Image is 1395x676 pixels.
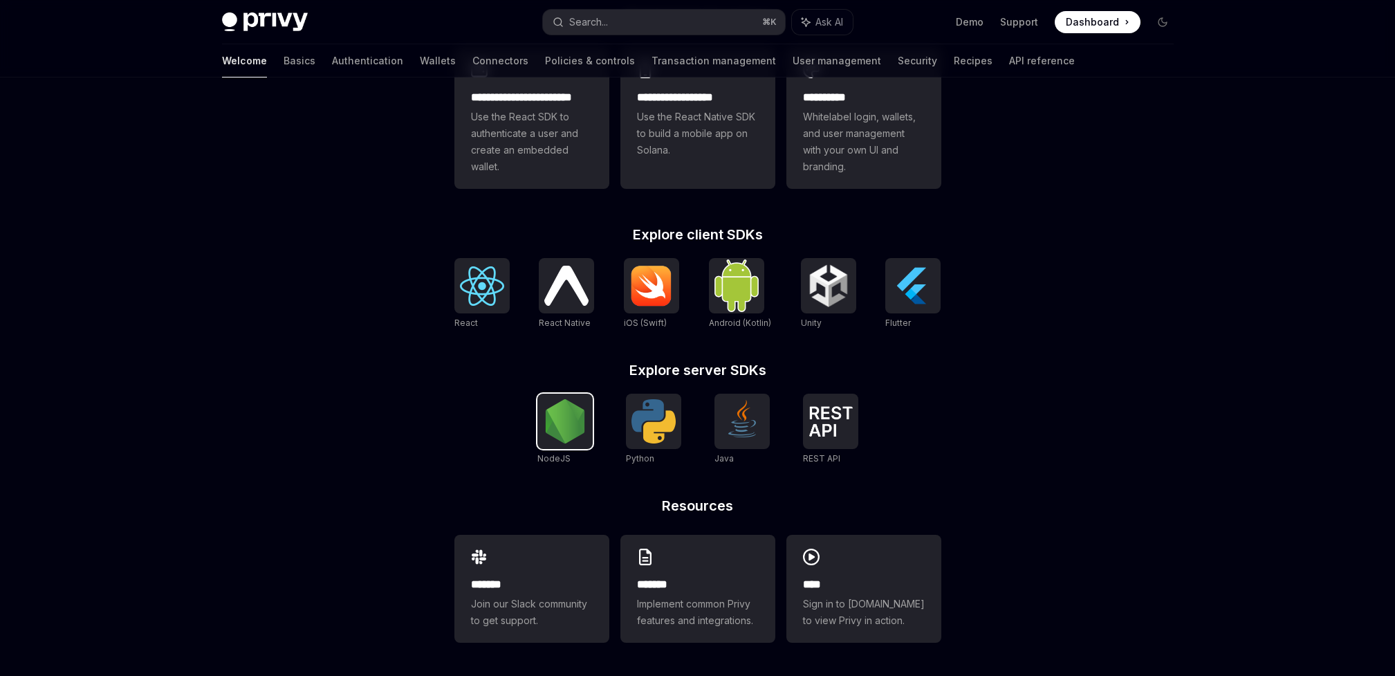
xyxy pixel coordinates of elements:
a: Wallets [420,44,456,77]
a: PythonPython [626,394,681,466]
a: UnityUnity [801,258,856,330]
img: Unity [806,264,851,308]
img: dark logo [222,12,308,32]
span: NodeJS [537,453,571,464]
span: Join our Slack community to get support. [471,596,593,629]
a: **** *****Whitelabel login, wallets, and user management with your own UI and branding. [786,48,941,189]
img: React [460,266,504,306]
a: Recipes [954,44,992,77]
a: Support [1000,15,1038,29]
a: API reference [1009,44,1075,77]
a: JavaJava [714,394,770,466]
h2: Explore server SDKs [454,363,941,377]
span: Use the React Native SDK to build a mobile app on Solana. [637,109,759,158]
img: Flutter [891,264,935,308]
a: iOS (Swift)iOS (Swift) [624,258,679,330]
a: Basics [284,44,315,77]
a: **** **Implement common Privy features and integrations. [620,535,775,643]
img: Android (Kotlin) [714,259,759,311]
span: Java [714,453,734,464]
span: REST API [803,453,840,464]
img: iOS (Swift) [629,265,674,307]
span: Implement common Privy features and integrations. [637,596,759,629]
img: Python [631,399,676,444]
a: React NativeReact Native [539,258,594,330]
button: Ask AI [792,10,853,35]
a: Transaction management [652,44,776,77]
img: NodeJS [543,399,587,444]
img: REST API [809,406,853,437]
a: ReactReact [454,258,510,330]
span: Dashboard [1066,15,1119,29]
a: **** **** **** ***Use the React Native SDK to build a mobile app on Solana. [620,48,775,189]
img: React Native [544,266,589,305]
a: Dashboard [1055,11,1140,33]
span: Sign in to [DOMAIN_NAME] to view Privy in action. [803,596,925,629]
a: Demo [956,15,983,29]
a: Welcome [222,44,267,77]
img: Java [720,399,764,444]
span: Ask AI [815,15,843,29]
a: Authentication [332,44,403,77]
button: Toggle dark mode [1152,11,1174,33]
span: React Native [539,318,591,328]
a: Connectors [472,44,528,77]
span: React [454,318,478,328]
span: Whitelabel login, wallets, and user management with your own UI and branding. [803,109,925,175]
a: REST APIREST API [803,394,858,466]
h2: Explore client SDKs [454,228,941,241]
a: NodeJSNodeJS [537,394,593,466]
a: Policies & controls [545,44,635,77]
a: User management [793,44,881,77]
span: iOS (Swift) [624,318,667,328]
span: Python [626,453,654,464]
span: Android (Kotlin) [709,318,771,328]
a: **** **Join our Slack community to get support. [454,535,609,643]
a: FlutterFlutter [885,258,941,330]
a: Security [898,44,937,77]
a: Android (Kotlin)Android (Kotlin) [709,258,771,330]
span: ⌘ K [762,17,777,28]
div: Search... [569,14,608,30]
span: Unity [801,318,822,328]
h2: Resources [454,499,941,513]
a: ****Sign in to [DOMAIN_NAME] to view Privy in action. [786,535,941,643]
span: Use the React SDK to authenticate a user and create an embedded wallet. [471,109,593,175]
button: Search...⌘K [543,10,785,35]
span: Flutter [885,318,911,328]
